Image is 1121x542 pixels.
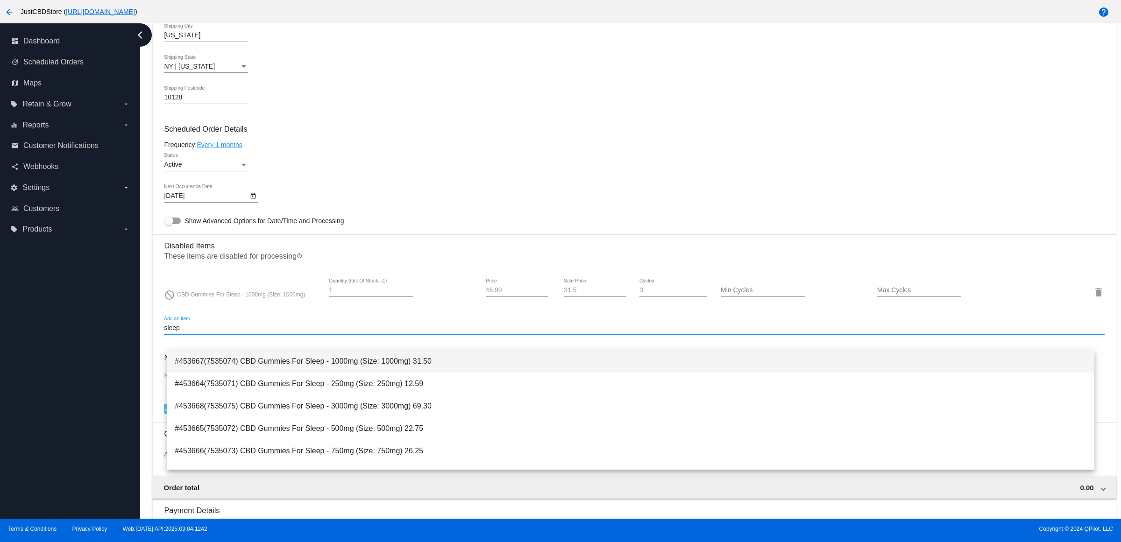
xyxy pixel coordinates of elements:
[122,184,130,191] i: arrow_drop_down
[164,192,248,200] input: Next Occurrence Date
[175,462,1087,485] span: #410912(7567744) CBD Gummies for Sleep - Extra Strength - 1200mg (Size: 1200mg) 41.99
[164,451,1104,458] input: Add a coupon
[11,34,130,49] a: dashboard Dashboard
[297,253,302,264] mat-icon: help_outline
[11,76,130,91] a: map Maps
[164,32,248,39] input: Shipping City
[152,476,1116,499] mat-expansion-panel-header: Order total 0.00
[22,121,49,129] span: Reports
[11,159,130,174] a: share Webhooks
[721,287,805,294] input: Min Cycles
[877,287,961,294] input: Max Cycles
[175,417,1087,440] span: #453665(7535072) CBD Gummies For Sleep - 500mg (Size: 500mg) 22.75
[175,350,1087,373] span: #453667(7535074) CBD Gummies For Sleep - 1000mg (Size: 1000mg) 31.50
[164,63,215,70] span: NY | [US_STATE]
[163,484,199,492] span: Order total
[23,162,58,171] span: Webhooks
[122,121,130,129] i: arrow_drop_down
[164,161,182,168] span: Active
[164,234,1104,250] h3: Disabled Items
[175,440,1087,462] span: #453666(7535073) CBD Gummies For Sleep - 750mg (Size: 750mg) 26.25
[10,225,18,233] i: local_offer
[123,526,207,532] a: Web:[DATE] API:2025.09.04.1242
[164,125,1104,134] h3: Scheduled Order Details
[11,163,19,170] i: share
[175,395,1087,417] span: #453668(7535075) CBD Gummies For Sleep - 3000mg (Size: 3000mg) 69.30
[248,190,258,200] button: Open calendar
[11,142,19,149] i: email
[22,225,52,233] span: Products
[11,79,19,87] i: map
[164,348,260,368] h3: No Shipping Rates Available
[164,252,1104,264] p: These items are disabled for processing
[23,141,99,150] span: Customer Notifications
[164,499,1104,515] h3: Payment Details
[164,324,1104,332] input: Add an item
[11,205,19,212] i: people_outline
[11,55,130,70] a: update Scheduled Orders
[197,141,242,148] a: Every 1 months
[23,79,42,87] span: Maps
[66,8,135,15] a: [URL][DOMAIN_NAME]
[11,201,130,216] a: people_outline Customers
[10,100,18,108] i: local_offer
[4,7,15,18] mat-icon: arrow_back
[164,289,175,301] mat-icon: do_not_disturb
[175,373,1087,395] span: #453664(7535071) CBD Gummies For Sleep - 250mg (Size: 250mg) 12.59
[8,526,57,532] a: Terms & Conditions
[11,138,130,153] a: email Customer Notifications
[568,526,1113,532] span: Copyright © 2024 QPilot, LLC
[1093,287,1104,298] mat-icon: delete
[486,287,548,294] input: Price
[11,37,19,45] i: dashboard
[23,204,59,213] span: Customers
[11,58,19,66] i: update
[122,100,130,108] i: arrow_drop_down
[164,422,1104,438] h3: Coupons
[164,63,248,70] mat-select: Shipping State
[21,8,137,15] span: JustCBDStore ( )
[23,37,60,45] span: Dashboard
[122,225,130,233] i: arrow_drop_down
[23,58,84,66] span: Scheduled Orders
[639,287,707,294] input: Cycles
[1098,7,1109,18] mat-icon: help
[177,291,305,298] span: CBD Gummies For Sleep - 1000mg (Size: 1000mg)
[564,287,626,294] input: Sale Price
[133,28,148,42] i: chevron_left
[164,161,248,169] mat-select: Status
[10,184,18,191] i: settings
[1080,484,1093,492] span: 0.00
[22,183,50,192] span: Settings
[22,100,71,108] span: Retain & Grow
[10,121,18,129] i: equalizer
[329,287,413,294] input: Quantity (Out Of Stock: -1)
[164,94,248,101] input: Shipping Postcode
[72,526,107,532] a: Privacy Policy
[184,216,344,225] span: Show Advanced Options for Date/Time and Processing
[164,141,1104,148] div: Frequency:
[164,372,230,380] a: No shipping rate found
